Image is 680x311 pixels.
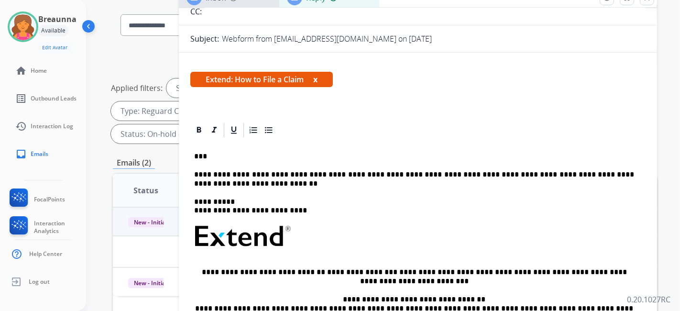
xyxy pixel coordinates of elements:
a: FocalPoints [8,189,65,211]
div: Selected agents: 1 [166,78,251,98]
button: x [313,74,318,85]
p: Subject: [190,33,219,44]
span: Help Center [29,250,62,258]
span: Log out [29,278,50,286]
h3: Breaunna [38,13,77,25]
mat-icon: history [15,121,27,132]
mat-icon: inbox [15,148,27,160]
p: CC: [190,6,202,17]
div: Underline [227,123,241,137]
div: Bold [192,123,206,137]
span: New - Initial [128,278,173,288]
mat-icon: home [15,65,27,77]
span: Interaction Log [31,122,73,130]
div: Ordered List [246,123,261,137]
span: Extend: How to File a Claim [190,72,333,87]
span: Emails [31,150,48,158]
div: Available [38,25,68,36]
div: Bullet List [262,123,276,137]
p: Applied filters: [111,82,163,94]
mat-icon: list_alt [15,93,27,104]
a: Interaction Analytics [8,216,86,238]
span: FocalPoints [34,196,65,203]
span: New - Initial [128,217,173,227]
p: 0.20.1027RC [627,294,670,305]
div: Type: Reguard CS [111,101,206,121]
span: Home [31,67,47,75]
p: Webform from [EMAIL_ADDRESS][DOMAIN_NAME] on [DATE] [222,33,432,44]
button: Edit Avatar [38,42,71,53]
div: Italic [207,123,221,137]
span: Interaction Analytics [34,220,86,235]
div: Status: On-hold - Customer [111,124,241,144]
span: Outbound Leads [31,95,77,102]
span: Status [133,185,158,196]
p: Emails (2) [113,157,155,169]
img: avatar [10,13,36,40]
